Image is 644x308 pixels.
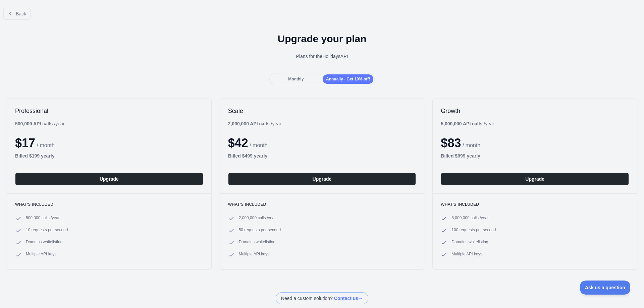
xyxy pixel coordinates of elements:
[441,120,494,127] div: / year
[441,121,482,126] b: 5,000,000 API calls
[228,120,281,127] div: / year
[228,107,416,115] h2: Scale
[441,136,461,150] span: $ 83
[228,121,270,126] b: 2,000,000 API calls
[441,107,629,115] h2: Growth
[580,281,631,295] iframe: Toggle Customer Support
